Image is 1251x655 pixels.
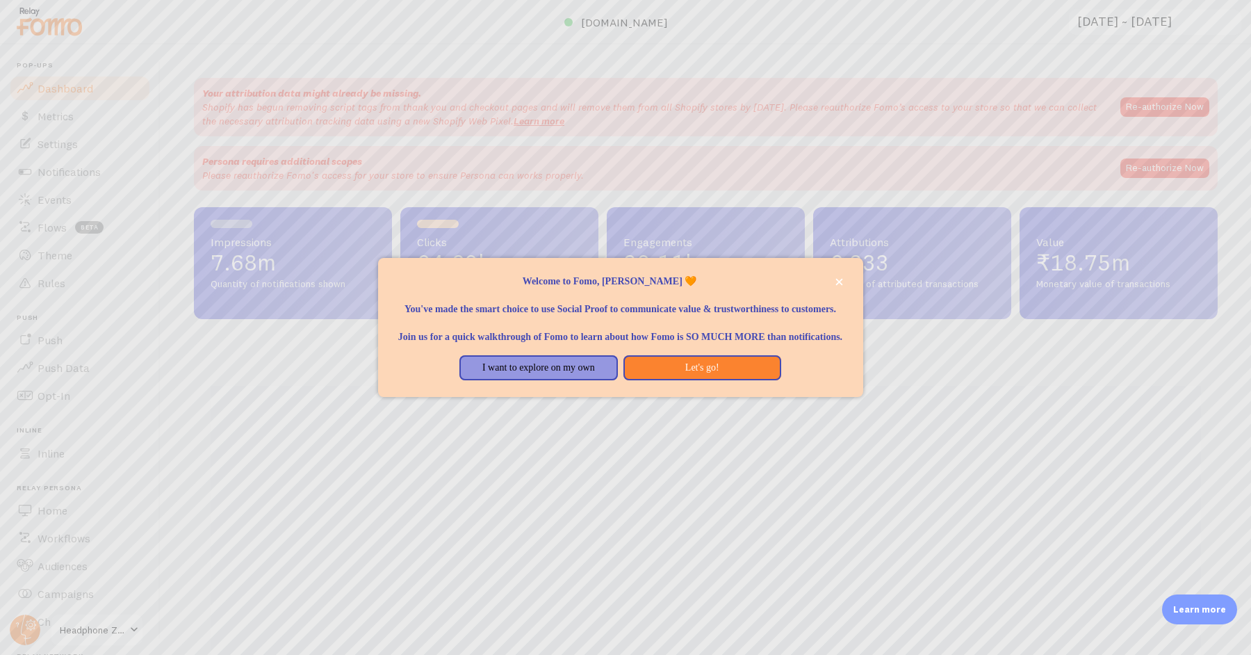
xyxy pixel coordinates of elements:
p: Learn more [1173,603,1226,616]
button: close, [832,275,847,289]
button: Let's go! [623,355,781,380]
div: Learn more [1162,595,1237,624]
div: Welcome to Fomo, Raghav Somani 🧡You&amp;#39;ve made the smart choice to use Social Proof to commu... [378,258,863,397]
p: Join us for a quick walkthrough of Fomo to learn about how Fomo is SO MUCH MORE than notifications. [395,316,847,344]
button: I want to explore on my own [459,355,617,380]
p: You've made the smart choice to use Social Proof to communicate value & trustworthiness to custom... [395,289,847,316]
p: Welcome to Fomo, [PERSON_NAME] 🧡 [395,275,847,289]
